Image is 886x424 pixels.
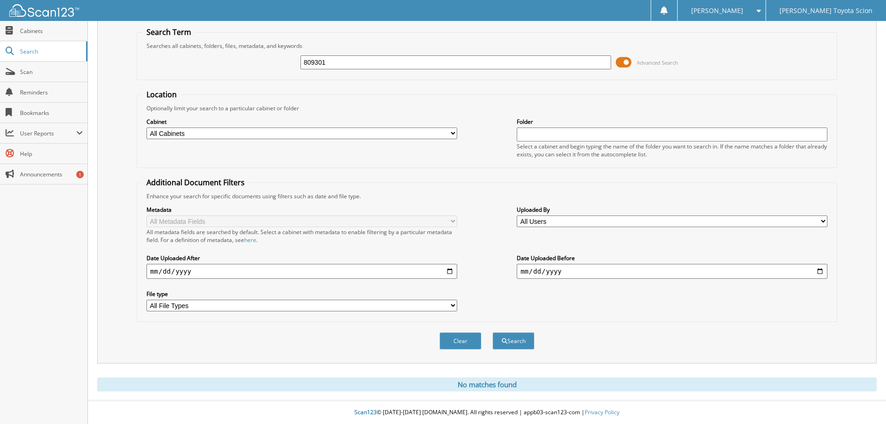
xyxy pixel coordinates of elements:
legend: Search Term [142,27,196,37]
input: end [517,264,827,279]
div: Select a cabinet and begin typing the name of the folder you want to search in. If the name match... [517,142,827,158]
span: Bookmarks [20,109,83,117]
span: [PERSON_NAME] [691,8,743,13]
div: Optionally limit your search to a particular cabinet or folder [142,104,832,112]
label: Date Uploaded Before [517,254,827,262]
label: Date Uploaded After [147,254,457,262]
span: Scan123 [354,408,377,416]
label: Uploaded By [517,206,827,214]
span: Advanced Search [637,59,678,66]
div: All metadata fields are searched by default. Select a cabinet with metadata to enable filtering b... [147,228,457,244]
span: Help [20,150,83,158]
span: [PERSON_NAME] Toyota Scion [779,8,873,13]
button: Clear [440,332,481,350]
a: Privacy Policy [585,408,620,416]
div: No matches found [97,377,877,391]
legend: Location [142,89,181,100]
input: start [147,264,457,279]
span: Search [20,47,81,55]
label: Folder [517,118,827,126]
a: here [244,236,256,244]
div: Searches all cabinets, folders, files, metadata, and keywords [142,42,832,50]
div: 1 [76,171,84,178]
legend: Additional Document Filters [142,177,249,188]
button: Search [493,332,534,350]
span: Announcements [20,170,83,178]
img: scan123-logo-white.svg [9,4,79,17]
div: Enhance your search for specific documents using filters such as date and file type. [142,192,832,200]
span: Reminders [20,88,83,96]
span: User Reports [20,129,76,137]
label: Cabinet [147,118,457,126]
div: © [DATE]-[DATE] [DOMAIN_NAME]. All rights reserved | appb03-scan123-com | [88,401,886,424]
label: Metadata [147,206,457,214]
label: File type [147,290,457,298]
span: Scan [20,68,83,76]
span: Cabinets [20,27,83,35]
